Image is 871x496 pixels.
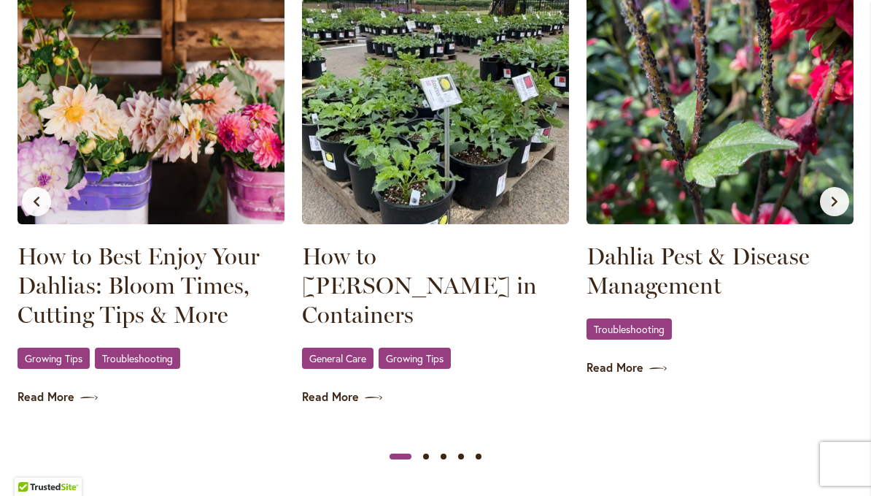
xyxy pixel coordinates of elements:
[820,187,849,216] button: Next slide
[18,389,284,405] a: Read More
[386,354,444,363] span: Growing Tips
[18,348,90,369] a: Growing Tips
[22,187,51,216] button: Previous slide
[302,242,569,329] a: How to [PERSON_NAME] in Containers
[587,318,672,340] a: Troubleshooting
[379,348,451,369] a: Growing Tips
[587,242,853,300] a: Dahlia Pest & Disease Management
[18,242,284,329] a: How to Best Enjoy Your Dahlias: Bloom Times, Cutting Tips & More
[102,354,173,363] span: Troubleshooting
[302,389,569,405] a: Read More
[594,324,665,334] span: Troubleshooting
[25,354,82,363] span: Growing Tips
[95,348,180,369] a: Troubleshooting
[18,347,284,371] div: ,
[309,354,366,363] span: General Care
[302,348,373,369] a: General Care
[587,359,853,376] a: Read More
[302,347,569,371] div: ,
